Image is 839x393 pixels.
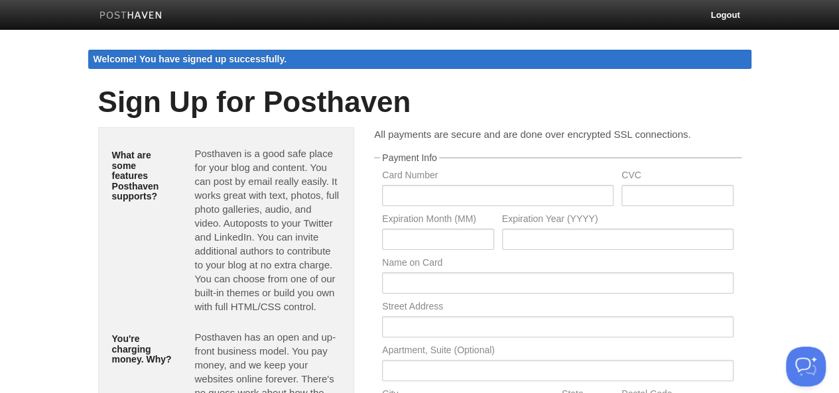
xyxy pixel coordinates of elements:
p: Posthaven is a good safe place for your blog and content. You can post by email really easily. It... [194,146,340,313]
label: Street Address [382,302,733,314]
iframe: Help Scout Beacon - Open [786,347,826,386]
div: Welcome! You have signed up successfully. [88,50,751,69]
label: Expiration Month (MM) [382,214,493,227]
img: Posthaven-bar [99,11,162,21]
label: Name on Card [382,258,733,270]
p: All payments are secure and are done over encrypted SSL connections. [374,127,741,141]
h5: What are some features Posthaven supports? [112,150,175,201]
label: CVC [621,170,733,183]
h5: You're charging money. Why? [112,334,175,365]
label: Apartment, Suite (Optional) [382,345,733,358]
h1: Sign Up for Posthaven [98,86,742,118]
label: Expiration Year (YYYY) [502,214,734,227]
legend: Payment Info [380,153,439,162]
label: Card Number [382,170,613,183]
